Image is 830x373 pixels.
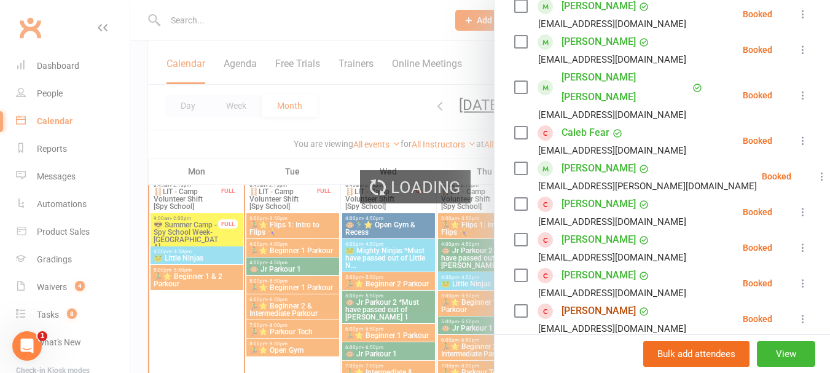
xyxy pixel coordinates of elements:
[643,341,750,367] button: Bulk add attendees
[538,16,686,32] div: [EMAIL_ADDRESS][DOMAIN_NAME]
[538,143,686,159] div: [EMAIL_ADDRESS][DOMAIN_NAME]
[743,315,772,323] div: Booked
[538,107,686,123] div: [EMAIL_ADDRESS][DOMAIN_NAME]
[562,265,636,285] a: [PERSON_NAME]
[743,136,772,145] div: Booked
[743,279,772,288] div: Booked
[743,45,772,54] div: Booked
[538,285,686,301] div: [EMAIL_ADDRESS][DOMAIN_NAME]
[562,123,609,143] a: Caleb Fear
[538,321,686,337] div: [EMAIL_ADDRESS][DOMAIN_NAME]
[12,331,42,361] iframe: Intercom live chat
[538,178,757,194] div: [EMAIL_ADDRESS][PERSON_NAME][DOMAIN_NAME]
[562,194,636,214] a: [PERSON_NAME]
[562,159,636,178] a: [PERSON_NAME]
[743,10,772,18] div: Booked
[37,331,47,341] span: 1
[562,68,689,107] a: [PERSON_NAME] [PERSON_NAME]
[757,341,815,367] button: View
[538,52,686,68] div: [EMAIL_ADDRESS][DOMAIN_NAME]
[762,172,791,181] div: Booked
[743,243,772,252] div: Booked
[562,301,636,321] a: [PERSON_NAME]
[743,208,772,216] div: Booked
[538,249,686,265] div: [EMAIL_ADDRESS][DOMAIN_NAME]
[538,214,686,230] div: [EMAIL_ADDRESS][DOMAIN_NAME]
[562,230,636,249] a: [PERSON_NAME]
[562,32,636,52] a: [PERSON_NAME]
[743,91,772,100] div: Booked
